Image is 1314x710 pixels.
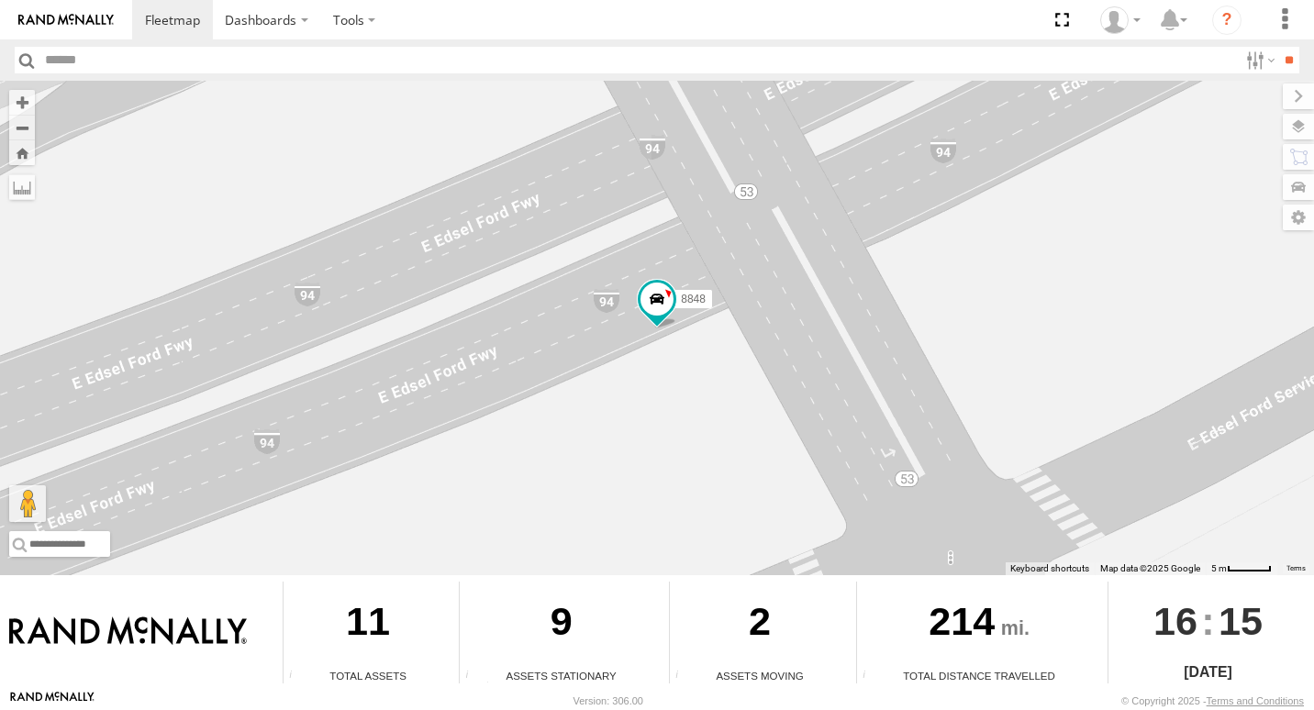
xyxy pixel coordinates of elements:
[1121,695,1304,706] div: © Copyright 2025 -
[1206,562,1277,575] button: Map Scale: 5 m per 45 pixels
[1207,695,1304,706] a: Terms and Conditions
[460,670,487,683] div: Total number of assets current stationary.
[1239,47,1278,73] label: Search Filter Options
[681,293,706,305] span: 8848
[1010,562,1089,575] button: Keyboard shortcuts
[857,668,1101,683] div: Total Distance Travelled
[284,670,311,683] div: Total number of Enabled Assets
[9,485,46,522] button: Drag Pegman onto the map to open Street View
[9,115,35,140] button: Zoom out
[573,695,643,706] div: Version: 306.00
[1100,563,1200,573] span: Map data ©2025 Google
[1212,6,1242,35] i: ?
[857,582,1101,668] div: 214
[284,582,452,668] div: 11
[9,90,35,115] button: Zoom in
[1108,582,1308,660] div: :
[1211,563,1227,573] span: 5 m
[670,582,850,668] div: 2
[1219,582,1263,660] span: 15
[1094,6,1147,34] div: Valeo Dash
[10,692,95,710] a: Visit our Website
[670,670,697,683] div: Total number of assets current in transit.
[18,14,114,27] img: rand-logo.svg
[1283,205,1314,230] label: Map Settings
[460,582,663,668] div: 9
[284,668,452,683] div: Total Assets
[857,670,885,683] div: Total distance travelled by all assets within specified date range and applied filters
[1153,582,1197,660] span: 16
[1108,661,1308,683] div: [DATE]
[9,174,35,200] label: Measure
[670,668,850,683] div: Assets Moving
[9,140,35,165] button: Zoom Home
[460,668,663,683] div: Assets Stationary
[9,616,247,648] img: Rand McNally
[1286,564,1306,571] a: Terms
